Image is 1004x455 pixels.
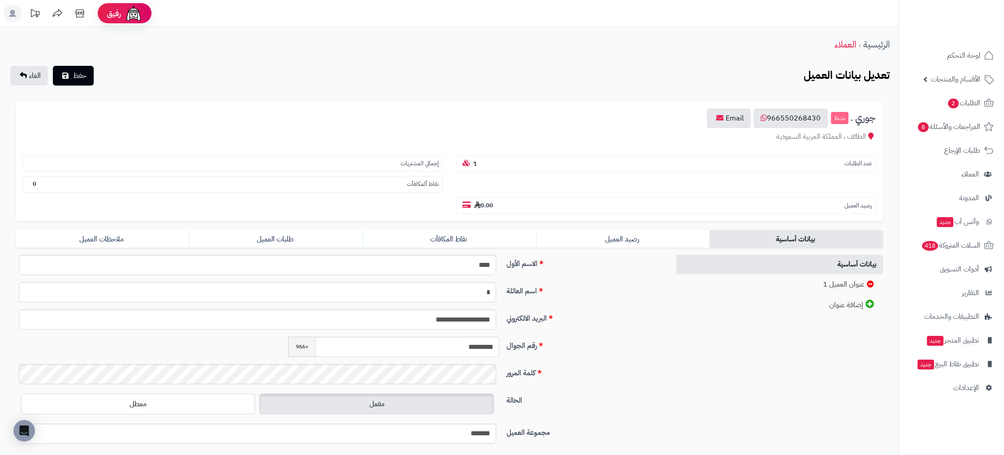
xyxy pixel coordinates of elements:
span: المراجعات والأسئلة [917,120,980,133]
a: الرئيسية [863,38,890,51]
span: الإعدادات [953,382,979,394]
a: المراجعات والأسئلة8 [904,116,999,137]
span: جديد [927,336,943,346]
small: إجمالي المشتريات [401,159,439,168]
span: 418 [922,241,938,251]
a: بيانات أساسية [710,230,883,248]
a: أدوات التسويق [904,258,999,280]
a: رصيد العميل [536,230,710,248]
label: اسم العائلة [503,282,666,296]
label: رقم الجوال [503,337,666,351]
a: العملاء [904,163,999,185]
a: بيانات أساسية [676,255,883,274]
a: تطبيق نقاط البيعجديد [904,353,999,375]
a: الطلبات2 [904,92,999,114]
span: أدوات التسويق [940,263,979,275]
div: الطائف ، المملكة العربية السعودية [23,132,876,142]
label: كلمة المرور [503,364,666,378]
label: الاسم الأول [503,255,666,269]
span: التطبيقات والخدمات [924,310,979,323]
span: التقارير [962,287,979,299]
span: تطبيق المتجر [926,334,979,347]
span: لوحة التحكم [947,49,980,62]
img: ai-face.png [125,4,143,22]
a: الغاء [10,66,48,86]
span: تطبيق نقاط البيع [917,358,979,370]
span: طلبات الإرجاع [944,144,980,157]
a: التطبيقات والخدمات [904,306,999,327]
a: السلات المتروكة418 [904,235,999,256]
span: الأقسام والمنتجات [931,73,980,86]
span: 2 [948,99,959,108]
small: نقاط ألمكافآت [407,180,439,189]
a: العملاء [835,38,856,51]
a: عنوان العميل 1 [676,275,883,294]
a: 966550268430 [753,108,828,128]
span: الطلبات [947,97,980,109]
span: جديد [937,217,953,227]
a: التقارير [904,282,999,304]
b: تعديل بيانات العميل [804,67,890,83]
b: 1 [473,159,477,168]
a: نقاط المكافآت [363,230,536,248]
label: مجموعة العميل [503,424,666,438]
span: رفيق [107,8,121,19]
a: Email [707,108,751,128]
a: طلبات الإرجاع [904,140,999,161]
span: العملاء [961,168,979,180]
span: جديد [917,360,934,369]
b: 0 [33,180,36,188]
span: حفظ [73,70,87,81]
button: حفظ [53,66,94,86]
a: المدونة [904,187,999,209]
a: وآتس آبجديد [904,211,999,232]
span: مفعل [369,399,385,409]
a: الإعدادات [904,377,999,399]
label: البريد الالكتروني [503,309,666,324]
a: طلبات العميل [189,230,363,248]
span: المدونة [959,192,979,204]
span: +966 [288,337,315,357]
small: نشط [831,112,848,124]
small: عدد الطلبات [844,159,872,168]
span: السلات المتروكة [921,239,980,252]
a: تحديثات المنصة [24,4,46,25]
div: Open Intercom Messenger [13,420,35,442]
a: تطبيق المتجرجديد [904,330,999,351]
label: الحالة [503,391,666,406]
a: ملاحظات العميل [16,230,189,248]
span: وآتس آب [936,215,979,228]
span: 8 [918,122,929,132]
span: الغاء [29,70,41,81]
a: لوحة التحكم [904,45,999,66]
small: رصيد العميل [844,202,872,210]
span: معطل [130,399,147,409]
span: جوري . [850,113,876,123]
a: إضافة عنوان [676,295,883,315]
b: 0.00 [474,201,493,210]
